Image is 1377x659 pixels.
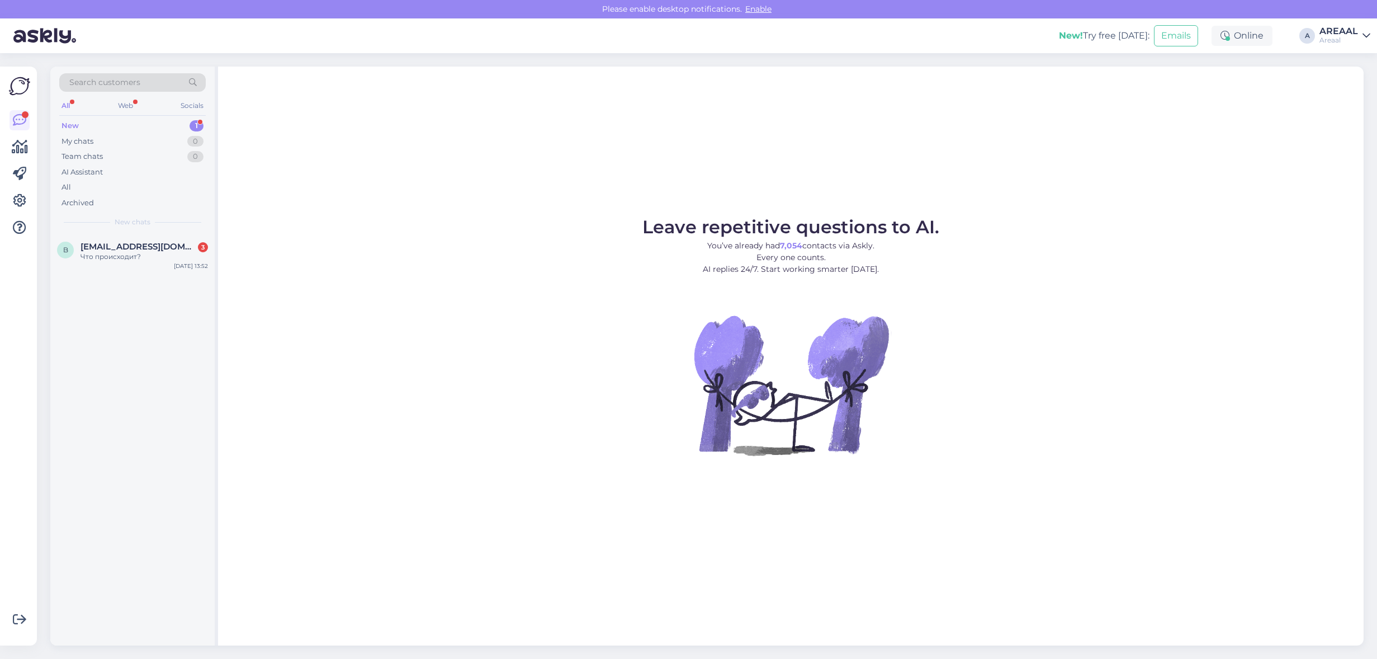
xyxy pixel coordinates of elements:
span: New chats [115,217,150,227]
div: 0 [187,151,204,162]
div: New [61,120,79,131]
button: Emails [1154,25,1198,46]
b: 7,054 [780,241,802,251]
div: AREAAL [1319,27,1358,36]
div: Web [116,98,135,113]
div: Online [1212,26,1272,46]
div: All [59,98,72,113]
div: [DATE] 13:52 [174,262,208,270]
a: AREAALAreaal [1319,27,1370,45]
div: Team chats [61,151,103,162]
div: My chats [61,136,93,147]
div: AI Assistant [61,167,103,178]
div: Areaal [1319,36,1358,45]
p: You’ve already had contacts via Askly. Every one counts. AI replies 24/7. Start working smarter [... [642,240,939,275]
span: Enable [742,4,775,14]
span: bagamen323232@icloud.com [81,242,197,252]
b: New! [1059,30,1083,41]
div: 1 [190,120,204,131]
img: Askly Logo [9,76,30,97]
div: 0 [187,136,204,147]
div: Archived [61,197,94,209]
div: Socials [178,98,206,113]
div: A [1299,28,1315,44]
div: Try free [DATE]: [1059,29,1149,43]
span: b [63,246,68,254]
span: Search customers [69,77,140,88]
div: All [61,182,71,193]
div: 3 [198,242,208,252]
span: Leave repetitive questions to AI. [642,216,939,238]
div: Что происходит? [81,252,208,262]
img: No Chat active [690,284,892,486]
